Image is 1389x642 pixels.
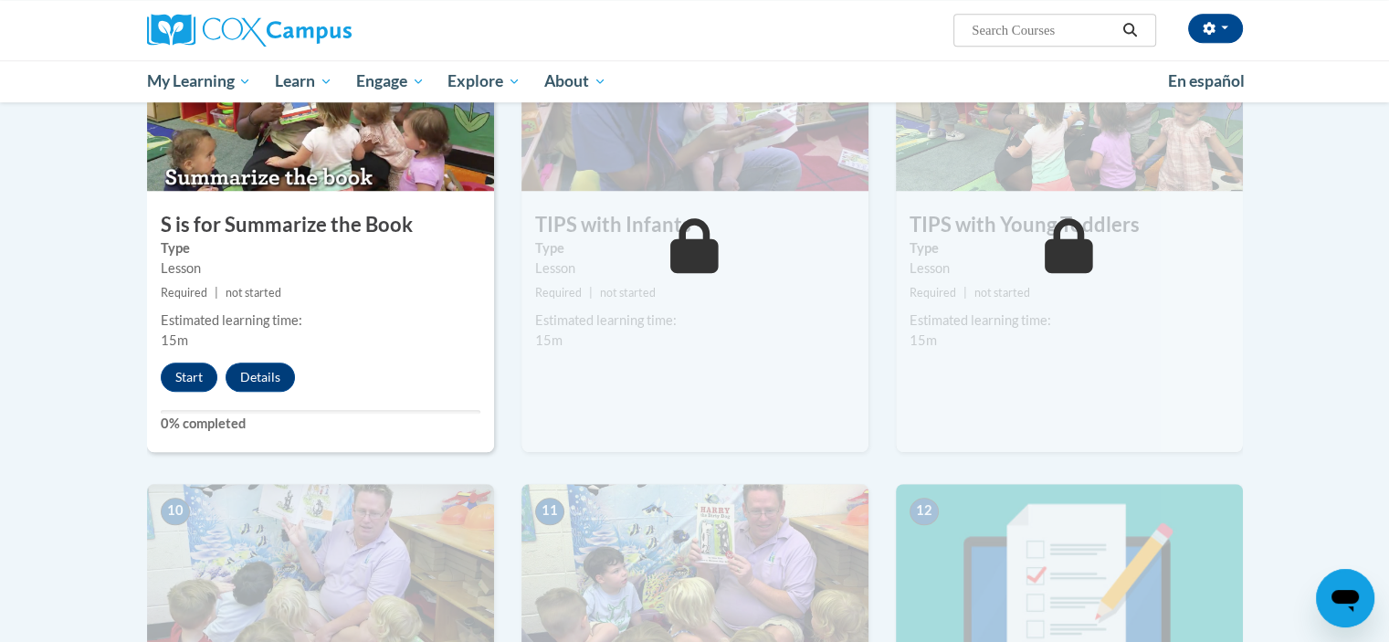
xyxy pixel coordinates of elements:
span: | [963,286,967,300]
a: En español [1156,62,1257,100]
span: 11 [535,498,564,525]
h3: TIPS with Young Toddlers [896,211,1243,239]
button: Details [226,363,295,392]
div: Estimated learning time: [910,310,1229,331]
span: | [589,286,593,300]
iframe: Button to launch messaging window [1316,569,1374,627]
a: Learn [263,60,344,102]
span: About [544,70,606,92]
span: 10 [161,498,190,525]
span: My Learning [146,70,251,92]
div: Lesson [910,258,1229,279]
span: Learn [275,70,332,92]
span: Required [910,286,956,300]
button: Search [1116,19,1143,41]
a: About [532,60,618,102]
span: En español [1168,71,1245,90]
div: Estimated learning time: [535,310,855,331]
label: Type [910,238,1229,258]
span: Explore [447,70,521,92]
span: 12 [910,498,939,525]
button: Start [161,363,217,392]
span: not started [600,286,656,300]
span: 15m [535,332,563,348]
span: not started [226,286,281,300]
a: My Learning [135,60,264,102]
span: Required [535,286,582,300]
label: Type [161,238,480,258]
a: Cox Campus [147,14,494,47]
input: Search Courses [970,19,1116,41]
span: 15m [161,332,188,348]
div: Estimated learning time: [161,310,480,331]
a: Explore [436,60,532,102]
a: Engage [344,60,437,102]
h3: TIPS with Infants [521,211,868,239]
span: Required [161,286,207,300]
div: Lesson [535,258,855,279]
span: not started [974,286,1030,300]
span: Engage [356,70,425,92]
span: 15m [910,332,937,348]
label: 0% completed [161,414,480,434]
h3: S is for Summarize the Book [147,211,494,239]
button: Account Settings [1188,14,1243,43]
div: Lesson [161,258,480,279]
span: | [215,286,218,300]
img: Cox Campus [147,14,352,47]
label: Type [535,238,855,258]
div: Main menu [120,60,1270,102]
